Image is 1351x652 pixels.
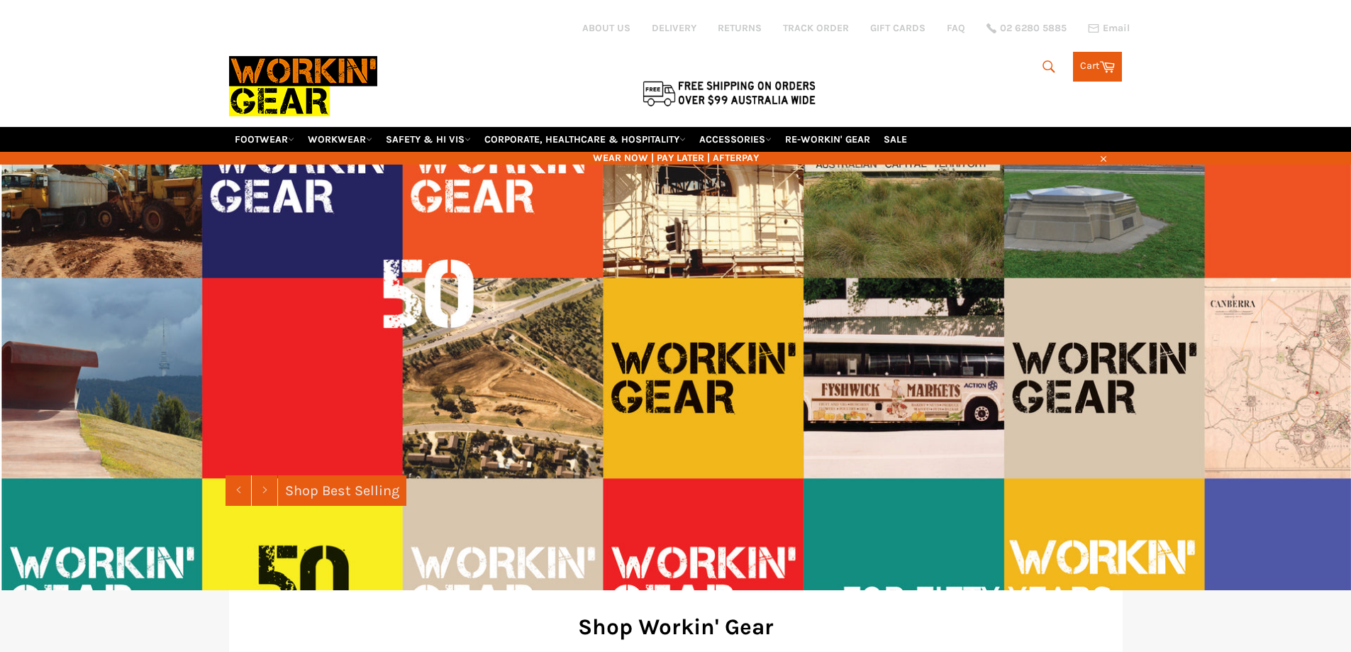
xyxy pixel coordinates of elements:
[1103,23,1130,33] span: Email
[229,151,1123,165] span: WEAR NOW | PAY LATER | AFTERPAY
[229,127,300,152] a: FOOTWEAR
[582,21,630,35] a: ABOUT US
[1000,23,1067,33] span: 02 6280 5885
[783,21,849,35] a: TRACK ORDER
[718,21,762,35] a: RETURNS
[250,612,1101,642] h2: Shop Workin' Gear
[870,21,925,35] a: GIFT CARDS
[986,23,1067,33] a: 02 6280 5885
[947,21,965,35] a: FAQ
[640,78,818,108] img: Flat $9.95 shipping Australia wide
[878,127,913,152] a: SALE
[1088,23,1130,34] a: Email
[380,127,477,152] a: SAFETY & HI VIS
[779,127,876,152] a: RE-WORKIN' GEAR
[652,21,696,35] a: DELIVERY
[278,475,406,506] a: Shop Best Selling
[302,127,378,152] a: WORKWEAR
[694,127,777,152] a: ACCESSORIES
[229,46,377,126] img: Workin Gear leaders in Workwear, Safety Boots, PPE, Uniforms. Australia's No.1 in Workwear
[479,127,691,152] a: CORPORATE, HEALTHCARE & HOSPITALITY
[1073,52,1122,82] a: Cart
